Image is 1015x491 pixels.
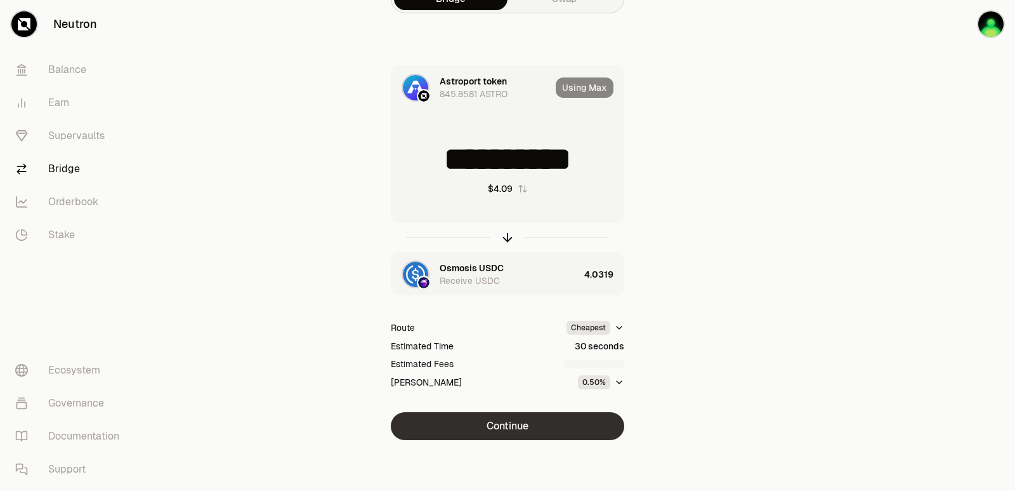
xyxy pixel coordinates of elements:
[566,321,624,335] button: Cheapest
[978,11,1004,37] img: sandy mercy
[391,340,454,353] div: Estimated Time
[391,66,551,109] div: ASTRO LogoNeutron LogoAstroport token845.8581 ASTRO
[418,277,429,288] img: Osmosis Logo
[566,321,610,335] div: Cheapest
[575,340,624,353] div: 30 seconds
[488,182,528,195] button: $4.09
[391,412,624,440] button: Continue
[5,119,137,152] a: Supervaults
[488,182,513,195] div: $4.09
[5,185,137,219] a: Orderbook
[5,387,137,420] a: Governance
[584,253,624,296] div: 4.0319
[440,274,500,287] div: Receive USDC
[5,354,137,387] a: Ecosystem
[5,420,137,453] a: Documentation
[5,152,137,185] a: Bridge
[440,75,507,88] div: Astroport token
[391,253,624,296] button: USDC LogoOsmosis LogoOsmosis USDCReceive USDC4.0319
[5,53,137,86] a: Balance
[440,88,507,100] div: 845.8581 ASTRO
[440,262,504,274] div: Osmosis USDC
[391,253,579,296] div: USDC LogoOsmosis LogoOsmosis USDCReceive USDC
[578,375,610,389] div: 0.50%
[578,375,624,389] button: 0.50%
[5,453,137,486] a: Support
[418,90,429,102] img: Neutron Logo
[403,75,428,100] img: ASTRO Logo
[391,376,462,389] div: [PERSON_NAME]
[391,358,454,370] div: Estimated Fees
[5,219,137,252] a: Stake
[403,262,428,287] img: USDC Logo
[5,86,137,119] a: Earn
[391,321,415,334] div: Route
